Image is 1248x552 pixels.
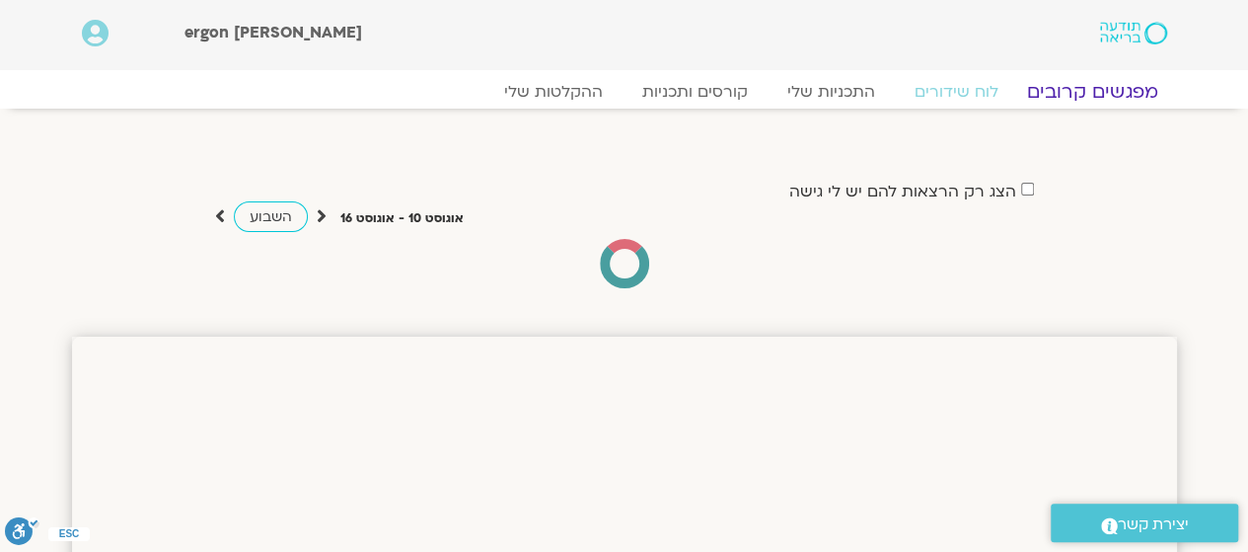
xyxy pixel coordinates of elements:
a: קורסים ותכניות [623,82,768,102]
a: התכניות שלי [768,82,895,102]
a: ההקלטות שלי [484,82,623,102]
nav: Menu [82,82,1167,102]
label: הצג רק הרצאות להם יש לי גישה [789,183,1016,200]
p: אוגוסט 10 - אוגוסט 16 [340,208,464,229]
a: יצירת קשר [1051,504,1238,542]
span: השבוע [250,207,292,226]
a: השבוע [234,201,308,232]
span: [PERSON_NAME] ergon [184,22,362,43]
span: יצירת קשר [1118,512,1189,538]
a: לוח שידורים [895,82,1018,102]
a: מפגשים קרובים [1002,80,1181,104]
